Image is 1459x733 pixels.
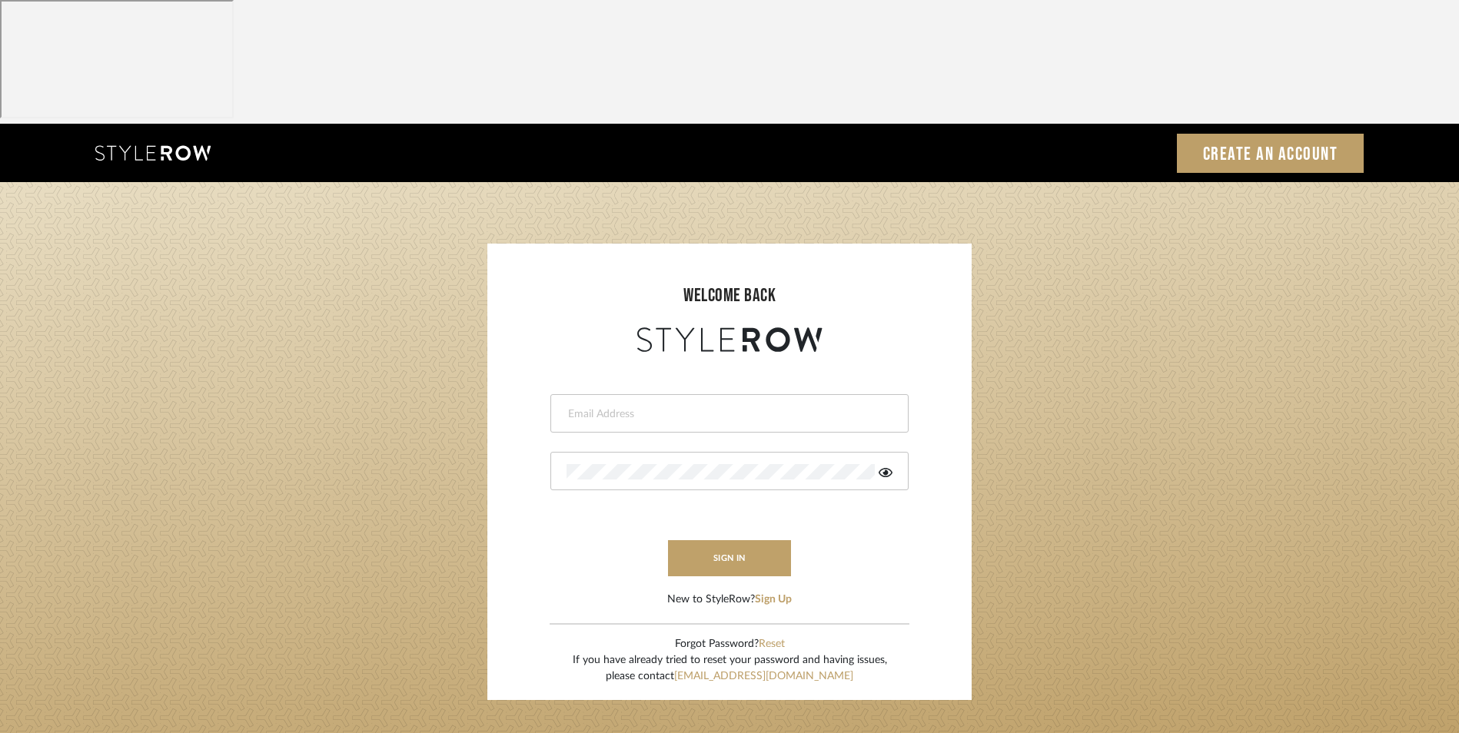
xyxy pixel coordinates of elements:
[667,592,792,608] div: New to StyleRow?
[567,406,889,422] input: Email Address
[503,282,956,310] div: welcome back
[573,652,887,685] div: If you have already tried to reset your password and having issues, please contact
[668,540,791,576] button: sign in
[573,636,887,652] div: Forgot Password?
[755,592,792,608] button: Sign Up
[1177,134,1364,173] a: Create an Account
[674,671,853,682] a: [EMAIL_ADDRESS][DOMAIN_NAME]
[759,636,785,652] button: Reset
